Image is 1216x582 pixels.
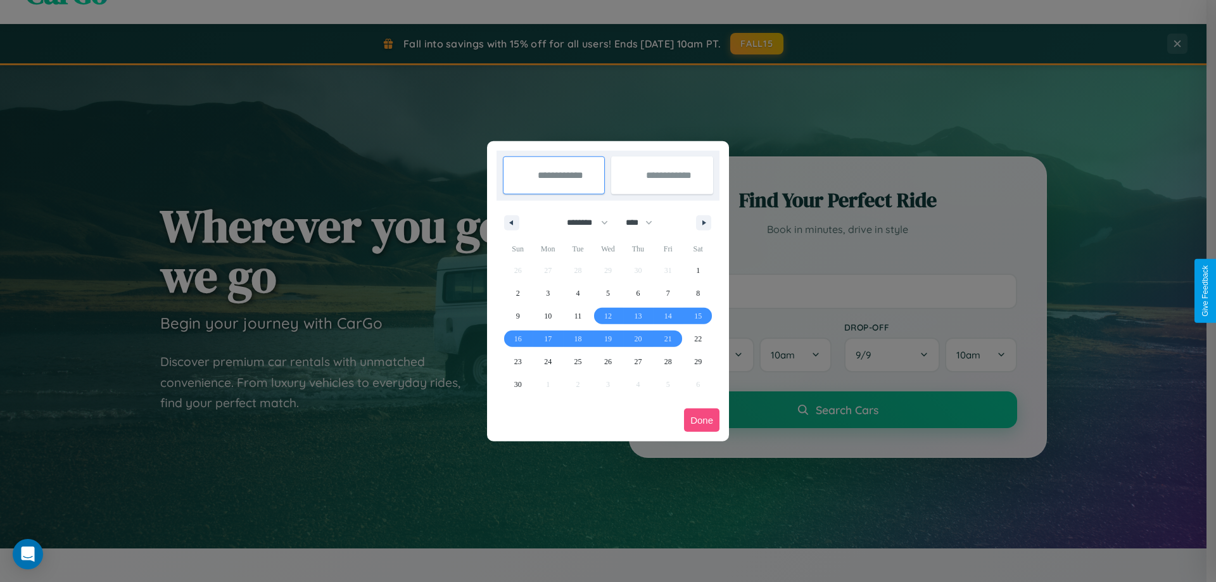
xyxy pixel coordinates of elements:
[533,327,562,350] button: 17
[503,373,533,396] button: 30
[684,408,719,432] button: Done
[653,327,683,350] button: 21
[634,327,642,350] span: 20
[503,350,533,373] button: 23
[514,327,522,350] span: 16
[516,282,520,305] span: 2
[13,539,43,569] div: Open Intercom Messenger
[653,282,683,305] button: 7
[696,259,700,282] span: 1
[574,305,582,327] span: 11
[696,282,700,305] span: 8
[604,327,612,350] span: 19
[636,282,640,305] span: 6
[664,350,672,373] span: 28
[634,350,642,373] span: 27
[653,350,683,373] button: 28
[593,305,623,327] button: 12
[653,239,683,259] span: Fri
[694,305,702,327] span: 15
[634,305,642,327] span: 13
[694,350,702,373] span: 29
[563,350,593,373] button: 25
[604,305,612,327] span: 12
[503,239,533,259] span: Sun
[576,282,580,305] span: 4
[563,239,593,259] span: Tue
[664,305,672,327] span: 14
[503,282,533,305] button: 2
[683,282,713,305] button: 8
[533,350,562,373] button: 24
[514,373,522,396] span: 30
[544,327,552,350] span: 17
[604,350,612,373] span: 26
[623,350,653,373] button: 27
[683,327,713,350] button: 22
[563,305,593,327] button: 11
[653,305,683,327] button: 14
[664,327,672,350] span: 21
[574,350,582,373] span: 25
[503,327,533,350] button: 16
[514,350,522,373] span: 23
[623,327,653,350] button: 20
[683,350,713,373] button: 29
[544,305,552,327] span: 10
[503,305,533,327] button: 9
[546,282,550,305] span: 3
[623,282,653,305] button: 6
[683,259,713,282] button: 1
[544,350,552,373] span: 24
[683,305,713,327] button: 15
[623,305,653,327] button: 13
[1201,265,1210,317] div: Give Feedback
[593,282,623,305] button: 5
[593,239,623,259] span: Wed
[563,327,593,350] button: 18
[683,239,713,259] span: Sat
[694,327,702,350] span: 22
[533,239,562,259] span: Mon
[533,282,562,305] button: 3
[606,282,610,305] span: 5
[623,239,653,259] span: Thu
[666,282,670,305] span: 7
[574,327,582,350] span: 18
[563,282,593,305] button: 4
[516,305,520,327] span: 9
[593,327,623,350] button: 19
[533,305,562,327] button: 10
[593,350,623,373] button: 26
